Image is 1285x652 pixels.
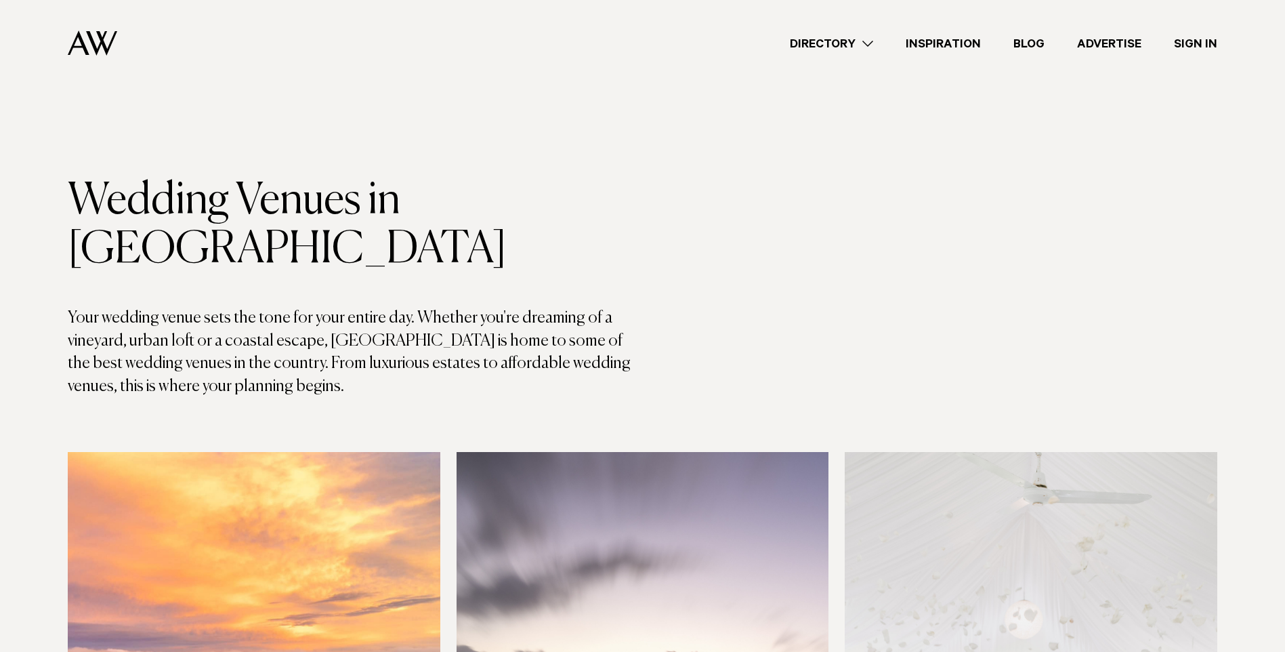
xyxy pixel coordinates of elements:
a: Inspiration [889,35,997,53]
a: Directory [774,35,889,53]
a: Advertise [1061,35,1158,53]
h1: Wedding Venues in [GEOGRAPHIC_DATA] [68,177,643,274]
a: Sign In [1158,35,1234,53]
p: Your wedding venue sets the tone for your entire day. Whether you're dreaming of a vineyard, urba... [68,307,643,398]
img: Auckland Weddings Logo [68,30,117,56]
a: Blog [997,35,1061,53]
